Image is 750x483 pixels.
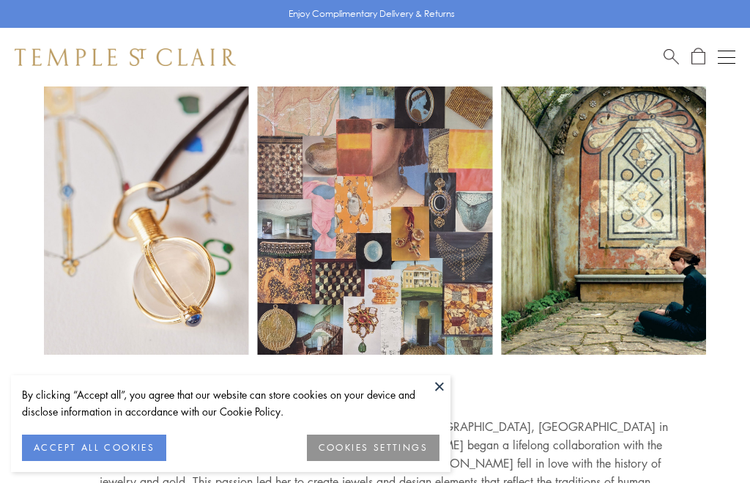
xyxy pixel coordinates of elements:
iframe: Gorgias live chat messenger [677,414,735,468]
button: Open navigation [718,48,735,66]
a: Search [664,48,679,66]
button: ACCEPT ALL COOKIES [22,435,166,461]
a: Open Shopping Bag [691,48,705,66]
p: Enjoy Complimentary Delivery & Returns [289,7,455,21]
div: By clicking “Accept all”, you agree that our website can store cookies on your device and disclos... [22,386,439,420]
img: Temple St. Clair [15,48,236,66]
button: COOKIES SETTINGS [307,435,439,461]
